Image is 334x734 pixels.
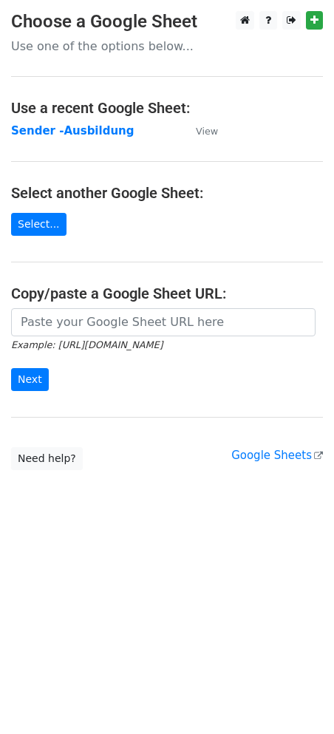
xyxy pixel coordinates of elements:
h3: Choose a Google Sheet [11,11,323,33]
a: Select... [11,213,67,236]
a: View [181,124,218,137]
small: Example: [URL][DOMAIN_NAME] [11,339,163,350]
a: Google Sheets [231,449,323,462]
h4: Select another Google Sheet: [11,184,323,202]
a: Need help? [11,447,83,470]
p: Use one of the options below... [11,38,323,54]
small: View [196,126,218,137]
h4: Copy/paste a Google Sheet URL: [11,285,323,302]
a: Sender -Ausbildung [11,124,134,137]
input: Paste your Google Sheet URL here [11,308,316,336]
input: Next [11,368,49,391]
h4: Use a recent Google Sheet: [11,99,323,117]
